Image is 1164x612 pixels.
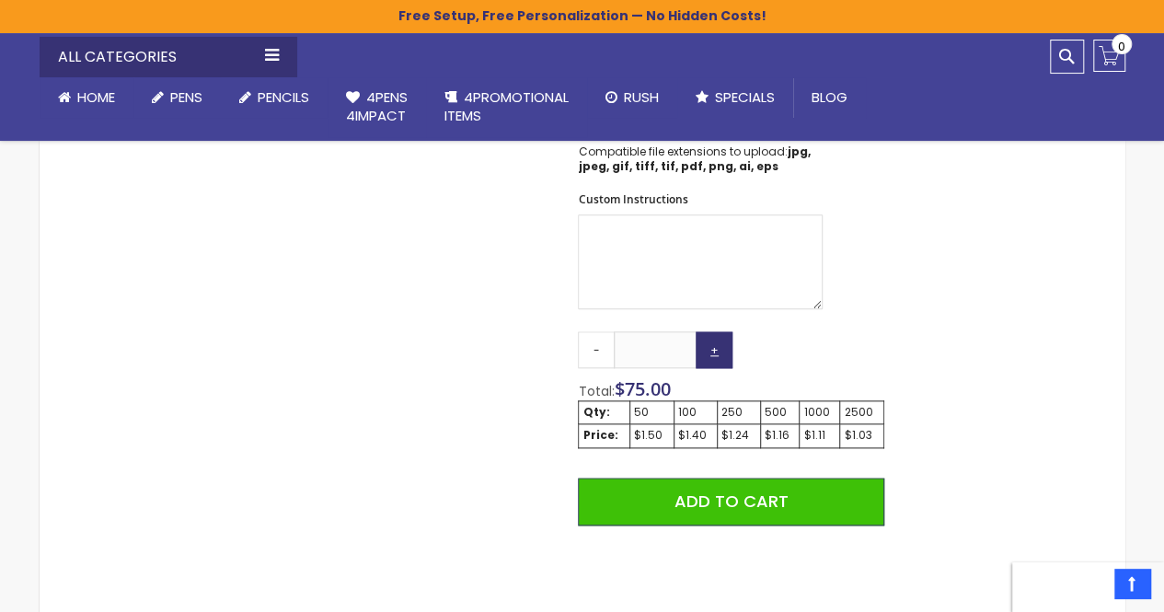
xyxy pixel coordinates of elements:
[812,87,847,107] span: Blog
[674,490,789,513] span: Add to Cart
[803,405,836,420] div: 1000
[587,77,677,118] a: Rush
[844,428,880,443] div: $1.03
[444,87,569,125] span: 4PROMOTIONAL ITEMS
[678,405,714,420] div: 100
[582,404,609,420] strong: Qty:
[715,87,775,107] span: Specials
[77,87,115,107] span: Home
[765,428,796,443] div: $1.16
[578,478,883,525] button: Add to Cart
[133,77,221,118] a: Pens
[578,331,615,368] a: -
[578,191,687,207] span: Custom Instructions
[844,405,880,420] div: 2500
[582,427,617,443] strong: Price:
[634,405,670,420] div: 50
[614,376,670,401] span: $
[793,77,866,118] a: Blog
[721,405,755,420] div: 250
[1012,562,1164,612] iframe: Google Customer Reviews
[803,428,836,443] div: $1.11
[634,428,670,443] div: $1.50
[578,382,614,400] span: Total:
[624,376,670,401] span: 75.00
[1093,40,1125,72] a: 0
[426,77,587,137] a: 4PROMOTIONALITEMS
[578,144,810,174] strong: jpg, jpeg, gif, tiff, tif, pdf, png, ai, eps
[258,87,309,107] span: Pencils
[677,77,793,118] a: Specials
[40,37,297,77] div: All Categories
[346,87,408,125] span: 4Pens 4impact
[624,87,659,107] span: Rush
[696,331,732,368] a: +
[328,77,426,137] a: 4Pens4impact
[1118,38,1125,55] span: 0
[40,77,133,118] a: Home
[765,405,796,420] div: 500
[721,428,755,443] div: $1.24
[678,428,714,443] div: $1.40
[170,87,202,107] span: Pens
[578,144,823,174] p: Compatible file extensions to upload:
[221,77,328,118] a: Pencils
